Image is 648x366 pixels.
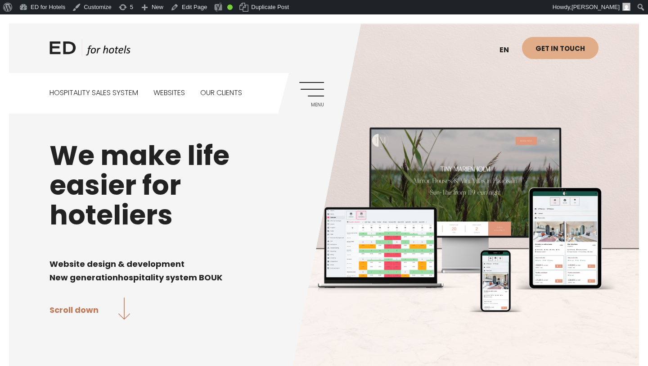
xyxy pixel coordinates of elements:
[49,297,130,321] a: Scroll down
[49,39,130,62] a: ED HOTELS
[49,243,598,284] div: Page 1
[153,73,185,113] a: Websites
[49,258,184,283] span: Website design & development New generation
[522,37,598,59] a: Get in touch
[571,4,620,10] span: [PERSON_NAME]
[49,141,598,230] h1: We make life easier for hoteliers
[118,272,222,283] span: hospitality system BOUK
[227,5,233,10] div: Good
[299,82,324,107] a: Menu
[299,102,324,108] span: Menu
[49,73,138,113] a: Hospitality sales system
[200,73,242,113] a: Our clients
[495,39,522,61] a: en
